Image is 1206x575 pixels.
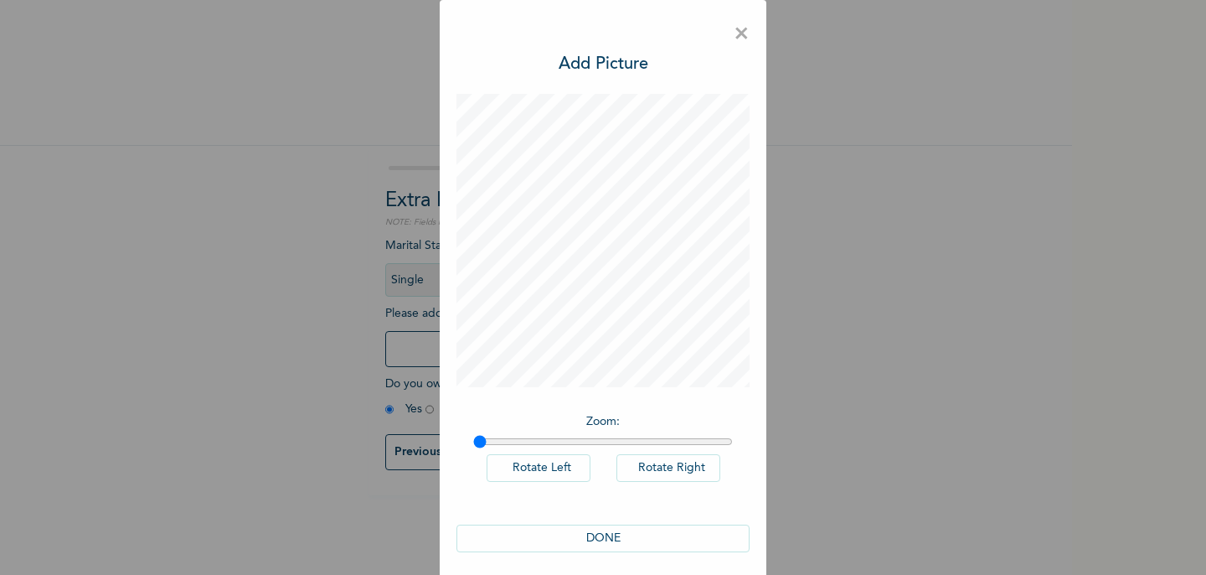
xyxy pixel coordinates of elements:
button: Rotate Right [616,454,720,482]
span: × [734,17,750,52]
h3: Add Picture [559,52,648,77]
button: Rotate Left [487,454,590,482]
p: Zoom : [473,413,733,431]
span: Please add a recent Passport Photograph [385,308,687,376]
button: DONE [456,525,750,552]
